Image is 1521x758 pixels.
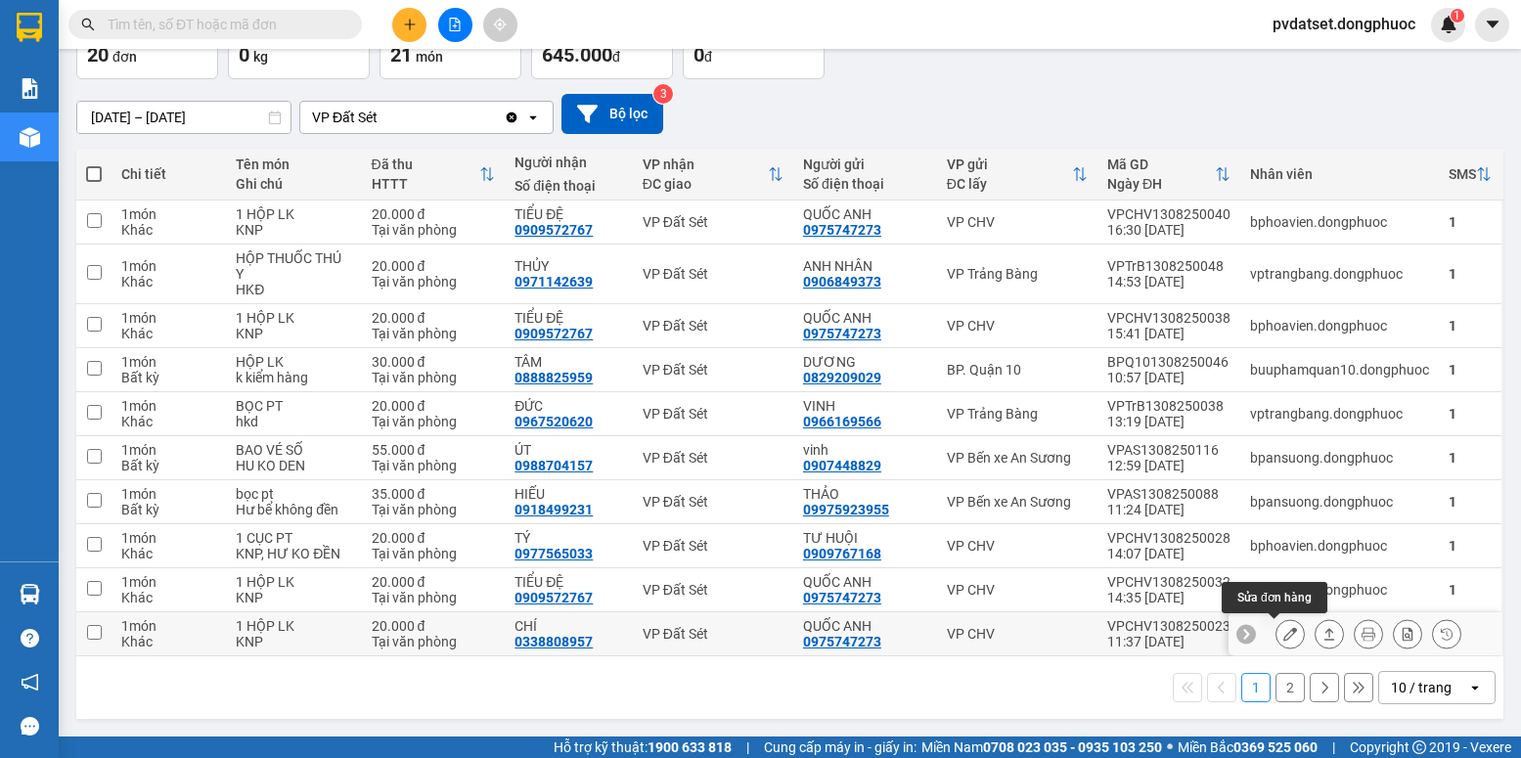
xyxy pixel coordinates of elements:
button: file-add [438,8,472,42]
div: VP Đất Sét [643,362,783,378]
div: 0907448829 [803,458,881,473]
div: Nhân viên [1250,166,1429,182]
img: logo-vxr [17,13,42,42]
div: QUỐC ANH [803,310,927,326]
div: 14:07 [DATE] [1107,546,1230,561]
div: THẢO [803,486,927,502]
div: 0966169566 [803,414,881,429]
div: bọc pt [236,486,351,502]
span: question-circle [21,629,39,647]
th: Toggle SortBy [362,149,506,201]
div: 20.000 đ [372,258,496,274]
div: VPCHV1308250023 [1107,618,1230,634]
div: VPAS1308250116 [1107,442,1230,458]
div: 1 [1449,214,1492,230]
div: 1 [1449,582,1492,598]
span: món [416,49,443,65]
button: plus [392,8,426,42]
div: VP Đất Sét [643,406,783,422]
div: Tại văn phòng [372,222,496,238]
div: VP Đất Sét [643,626,783,642]
div: 15:41 [DATE] [1107,326,1230,341]
div: Khác [121,634,216,649]
div: Đã thu [372,156,480,172]
th: Toggle SortBy [633,149,793,201]
div: ĐC lấy [947,176,1072,192]
div: BAO VÉ SỐ [236,442,351,458]
span: aim [493,18,507,31]
div: 0829209029 [803,370,881,385]
div: VPTrB1308250038 [1107,398,1230,414]
div: HỘP LK [236,354,351,370]
div: 1 [1449,538,1492,554]
div: VPCHV1308250028 [1107,530,1230,546]
span: search [81,18,95,31]
strong: 0708 023 035 - 0935 103 250 [983,739,1162,755]
div: 0918499231 [514,502,593,517]
div: 12:59 [DATE] [1107,458,1230,473]
div: 1 [1449,406,1492,422]
th: Toggle SortBy [937,149,1097,201]
div: 1 món [121,398,216,414]
span: kg [253,49,268,65]
div: Bất kỳ [121,370,216,385]
div: HKĐ [236,282,351,297]
img: warehouse-icon [20,584,40,604]
div: 11:37 [DATE] [1107,634,1230,649]
div: TIỂU ĐỆ [514,310,622,326]
div: vptrangbang.dongphuoc [1250,266,1429,282]
span: đơn [112,49,137,65]
button: Bộ lọc [561,94,663,134]
span: 645.000 [542,43,612,67]
div: Sửa đơn hàng [1222,582,1327,613]
div: KNP [236,222,351,238]
span: caret-down [1484,16,1501,33]
div: ĐC giao [643,176,768,192]
span: 1 [1454,9,1460,22]
div: Khác [121,590,216,605]
div: KNP [236,590,351,605]
span: file-add [448,18,462,31]
div: 10:57 [DATE] [1107,370,1230,385]
div: 0988704157 [514,458,593,473]
th: Toggle SortBy [1439,149,1501,201]
div: VPCHV1308250038 [1107,310,1230,326]
div: Bất kỳ [121,458,216,473]
div: 0967520620 [514,414,593,429]
div: Bất kỳ [121,502,216,517]
div: KNP [236,326,351,341]
div: Tại văn phòng [372,590,496,605]
strong: 1900 633 818 [648,739,732,755]
div: hkd [236,414,351,429]
div: 1 món [121,258,216,274]
div: HIẾU [514,486,622,502]
div: bpansuong.dongphuoc [1250,450,1429,466]
div: VP CHV [947,626,1088,642]
div: bphoavien.dongphuoc [1250,318,1429,334]
span: 20 [87,43,109,67]
div: Tại văn phòng [372,458,496,473]
div: VPCHV1308250040 [1107,206,1230,222]
div: Người gửi [803,156,927,172]
span: Hỗ trợ kỹ thuật: [554,736,732,758]
sup: 1 [1451,9,1464,22]
div: BP. Quận 10 [947,362,1088,378]
div: bpansuong.dongphuoc [1250,494,1429,510]
button: 1 [1241,673,1271,702]
div: TÝ [514,530,622,546]
span: plus [403,18,417,31]
div: ANH NHÂN [803,258,927,274]
div: VPTrB1308250048 [1107,258,1230,274]
div: QUỐC ANH [803,206,927,222]
button: 2 [1275,673,1305,702]
div: 20.000 đ [372,530,496,546]
div: 20.000 đ [372,310,496,326]
div: 1 [1449,318,1492,334]
div: Sửa đơn hàng [1275,619,1305,648]
div: 20.000 đ [372,206,496,222]
div: 0975747273 [803,326,881,341]
div: 1 món [121,310,216,326]
span: message [21,717,39,736]
sup: 3 [653,84,673,104]
div: 0888825959 [514,370,593,385]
